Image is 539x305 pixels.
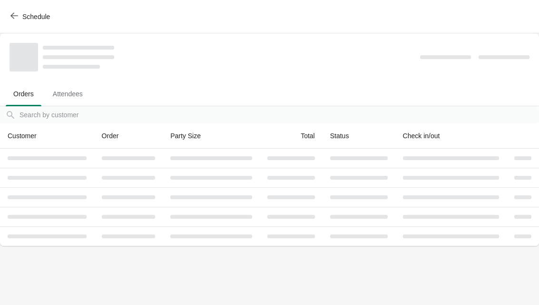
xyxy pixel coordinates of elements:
[260,123,322,149] th: Total
[94,123,163,149] th: Order
[395,123,507,149] th: Check in/out
[19,106,539,123] input: Search by customer
[5,8,58,25] button: Schedule
[323,123,395,149] th: Status
[163,123,260,149] th: Party Size
[22,13,50,20] span: Schedule
[6,85,41,102] span: Orders
[45,85,90,102] span: Attendees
